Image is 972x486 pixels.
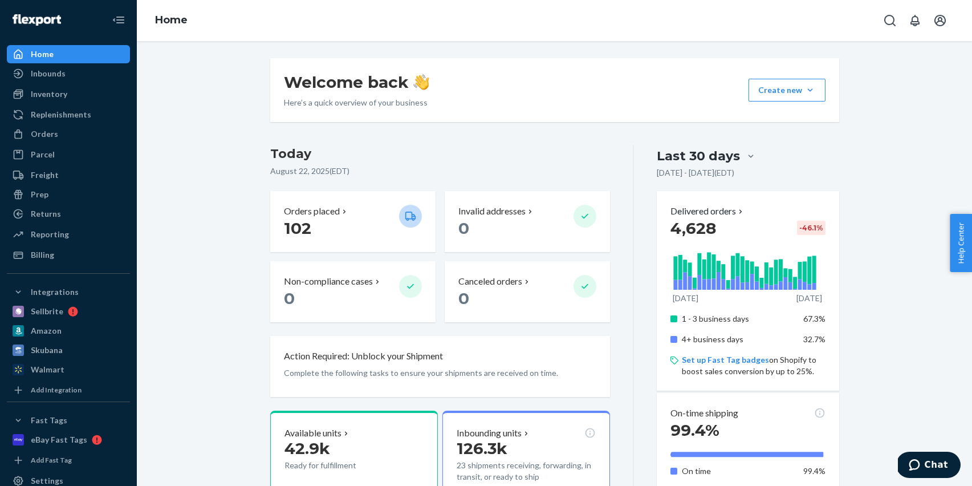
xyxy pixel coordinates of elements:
[670,205,745,218] button: Delivered orders
[7,85,130,103] a: Inventory
[682,354,825,377] p: on Shopify to boost sales conversion by up to 25%.
[31,455,72,465] div: Add Fast Tag
[284,72,429,92] h1: Welcome back
[7,225,130,244] a: Reporting
[657,167,734,179] p: [DATE] - [DATE] ( EDT )
[670,407,738,420] p: On-time shipping
[7,411,130,430] button: Fast Tags
[7,205,130,223] a: Returns
[7,361,130,379] a: Walmart
[31,128,58,140] div: Orders
[284,275,373,288] p: Non-compliance cases
[7,166,130,184] a: Freight
[155,14,188,26] a: Home
[445,191,610,252] button: Invalid addresses 0
[284,460,390,471] p: Ready for fulfillment
[284,427,341,440] p: Available units
[7,283,130,301] button: Integrations
[31,48,54,60] div: Home
[31,434,87,445] div: eBay Fast Tags
[657,147,740,165] div: Last 30 days
[7,145,130,164] a: Parcel
[879,9,901,32] button: Open Search Box
[31,286,79,298] div: Integrations
[950,214,972,272] button: Help Center
[458,205,526,218] p: Invalid addresses
[31,208,61,220] div: Returns
[31,229,69,240] div: Reporting
[457,439,507,458] span: 126.3k
[682,313,794,325] p: 1 - 3 business days
[31,249,54,261] div: Billing
[673,293,698,304] p: [DATE]
[7,453,130,467] a: Add Fast Tag
[284,289,295,308] span: 0
[670,218,716,238] span: 4,628
[682,355,769,364] a: Set up Fast Tag badges
[31,325,62,337] div: Amazon
[7,125,130,143] a: Orders
[7,322,130,340] a: Amazon
[270,261,436,322] button: Non-compliance cases 0
[284,97,429,108] p: Here’s a quick overview of your business
[31,415,67,426] div: Fast Tags
[7,341,130,359] a: Skubana
[904,9,926,32] button: Open notifications
[284,205,340,218] p: Orders placed
[31,109,91,120] div: Replenishments
[13,14,61,26] img: Flexport logo
[7,383,130,397] a: Add Integration
[682,334,794,345] p: 4+ business days
[682,465,794,477] p: On time
[270,165,611,177] p: August 22, 2025 ( EDT )
[31,68,66,79] div: Inbounds
[7,45,130,63] a: Home
[458,218,469,238] span: 0
[670,420,719,440] span: 99.4%
[803,334,825,344] span: 32.7%
[7,246,130,264] a: Billing
[7,185,130,204] a: Prep
[458,275,522,288] p: Canceled orders
[31,385,82,395] div: Add Integration
[7,106,130,124] a: Replenishments
[31,306,63,317] div: Sellbrite
[797,221,825,235] div: -46.1 %
[413,74,429,90] img: hand-wave emoji
[749,79,825,102] button: Create new
[31,345,63,356] div: Skubana
[457,427,522,440] p: Inbounding units
[31,189,48,200] div: Prep
[7,431,130,449] a: eBay Fast Tags
[31,88,67,100] div: Inventory
[31,364,64,375] div: Walmart
[146,4,197,37] ol: breadcrumbs
[7,302,130,321] a: Sellbrite
[284,439,330,458] span: 42.9k
[284,350,443,363] p: Action Required: Unblock your Shipment
[284,367,597,379] p: Complete the following tasks to ensure your shipments are received on time.
[929,9,951,32] button: Open account menu
[284,218,311,238] span: 102
[270,145,611,163] h3: Today
[458,289,469,308] span: 0
[31,169,59,181] div: Freight
[796,293,822,304] p: [DATE]
[107,9,130,31] button: Close Navigation
[31,149,55,160] div: Parcel
[803,314,825,323] span: 67.3%
[445,261,610,322] button: Canceled orders 0
[457,460,596,483] p: 23 shipments receiving, forwarding, in transit, or ready to ship
[7,64,130,83] a: Inbounds
[803,466,825,476] span: 99.4%
[898,452,961,480] iframe: Opens a widget where you can chat to one of our agents
[270,191,436,252] button: Orders placed 102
